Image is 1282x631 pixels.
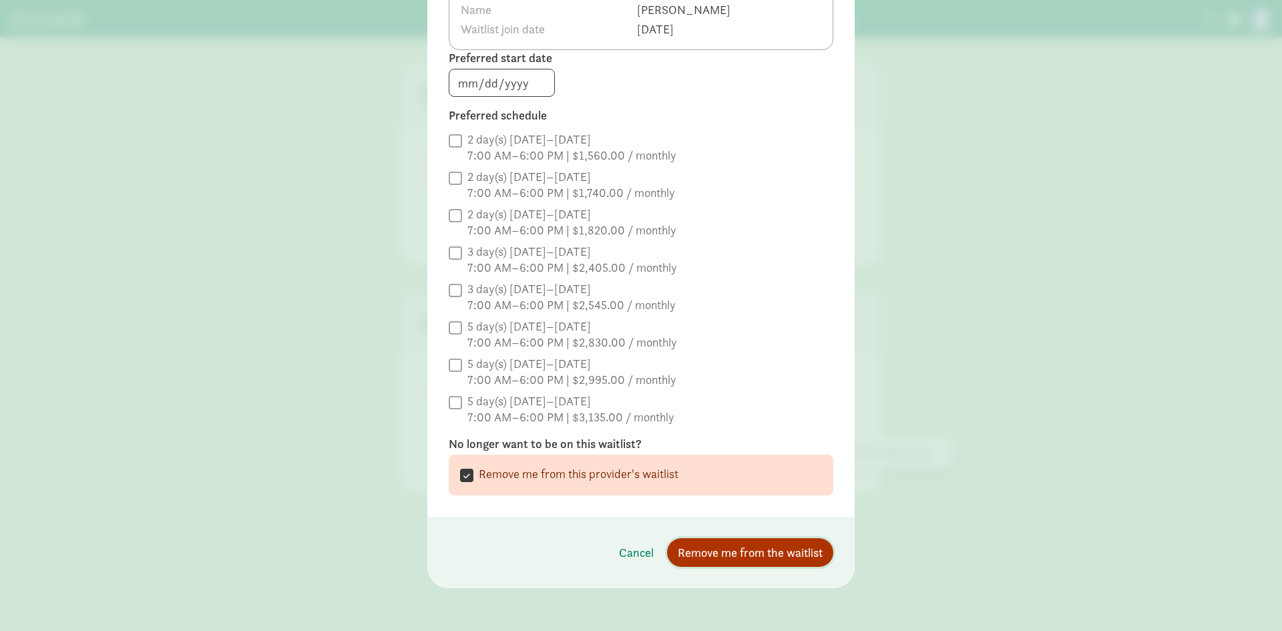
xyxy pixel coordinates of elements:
[467,393,674,409] div: 5 day(s) [DATE]–[DATE]
[467,335,677,351] div: 7:00 AM–6:00 PM | $2,830.00 / monthly
[467,409,674,425] div: 7:00 AM–6:00 PM | $3,135.00 / monthly
[467,297,676,313] div: 7:00 AM–6:00 PM | $2,545.00 / monthly
[449,50,833,66] label: Preferred start date
[473,466,678,482] label: Remove me from this provider's waitlist
[449,436,833,452] label: No longer want to be on this waitlist?
[467,132,676,148] div: 2 day(s) [DATE]–[DATE]
[667,538,833,567] button: Remove me from the waitlist
[678,544,823,562] span: Remove me from the waitlist
[467,281,676,297] div: 3 day(s) [DATE]–[DATE]
[467,319,677,335] div: 5 day(s) [DATE]–[DATE]
[467,244,677,260] div: 3 day(s) [DATE]–[DATE]
[467,356,676,372] div: 5 day(s) [DATE]–[DATE]
[467,372,676,388] div: 7:00 AM–6:00 PM | $2,995.00 / monthly
[608,538,664,567] button: Cancel
[449,108,833,124] label: Preferred schedule
[460,19,636,39] th: Waitlist join date
[467,148,676,164] div: 7:00 AM–6:00 PM | $1,560.00 / monthly
[636,19,731,39] td: [DATE]
[467,169,675,185] div: 2 day(s) [DATE]–[DATE]
[467,222,676,238] div: 7:00 AM–6:00 PM | $1,820.00 / monthly
[467,260,677,276] div: 7:00 AM–6:00 PM | $2,405.00 / monthly
[467,185,675,201] div: 7:00 AM–6:00 PM | $1,740.00 / monthly
[619,544,654,562] span: Cancel
[467,206,676,222] div: 2 day(s) [DATE]–[DATE]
